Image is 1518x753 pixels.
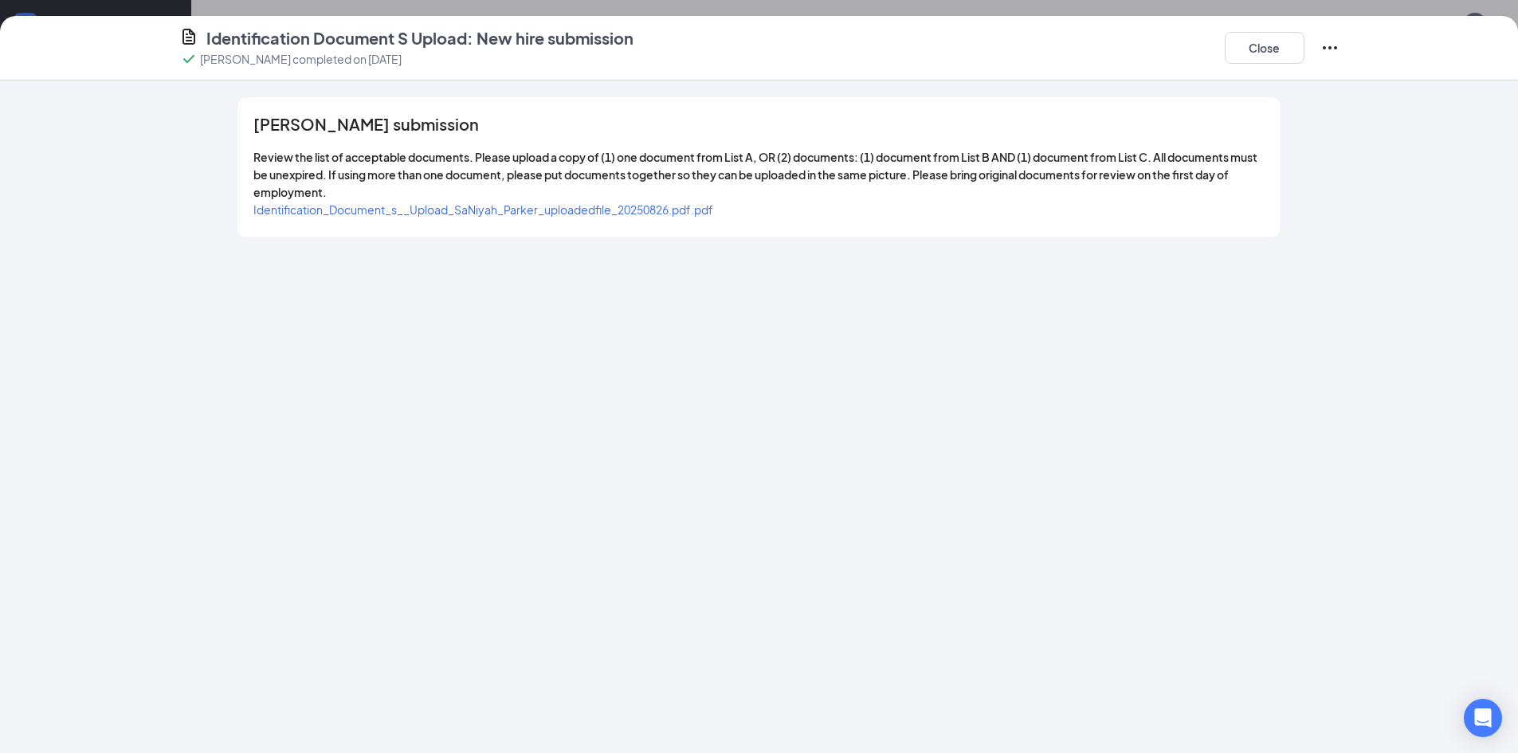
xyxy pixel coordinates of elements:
svg: CustomFormIcon [179,27,198,46]
a: Identification_Document_s__Upload_SaNiyah_Parker_uploadedfile_20250826.pdf.pdf [253,202,713,217]
span: [PERSON_NAME] submission [253,116,479,132]
svg: Ellipses [1320,38,1340,57]
p: [PERSON_NAME] completed on [DATE] [200,51,402,67]
h4: Identification Document S Upload: New hire submission [206,27,633,49]
div: Open Intercom Messenger [1464,699,1502,737]
svg: Checkmark [179,49,198,69]
button: Close [1225,32,1304,64]
span: Review the list of acceptable documents. Please upload a copy of (1) one document from List A, OR... [253,150,1257,199]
